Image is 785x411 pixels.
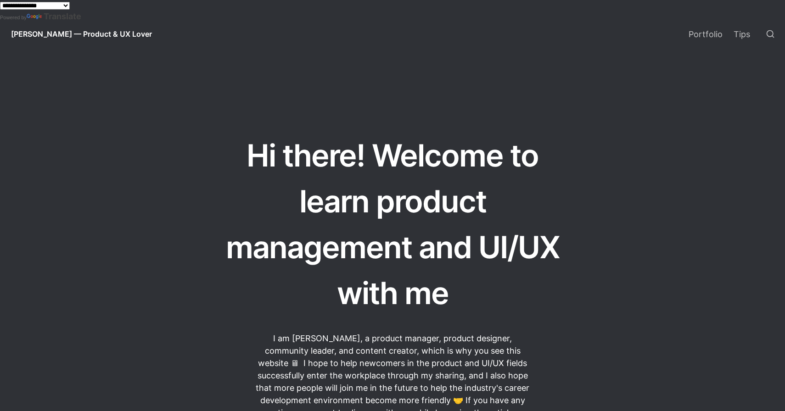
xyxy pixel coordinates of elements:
a: Tips [728,21,756,47]
img: Google Translate [27,14,44,20]
a: Portfolio [683,21,728,47]
h1: Hi there! Welcome to learn product management and UI/UX with me [218,131,567,317]
a: [PERSON_NAME] — Product & UX Lover [4,21,159,47]
span: [PERSON_NAME] — Product & UX Lover [11,29,152,39]
a: Translate [27,11,81,21]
